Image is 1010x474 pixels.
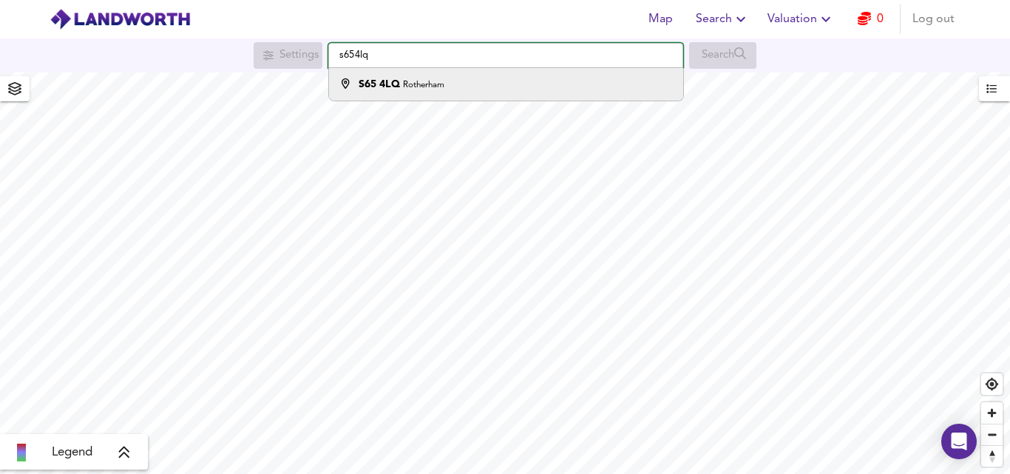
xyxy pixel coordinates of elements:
div: Search for a location first or explore the map [689,42,756,69]
span: Legend [52,444,92,461]
img: logo [50,8,191,30]
small: Rotherham [403,81,444,89]
button: Zoom in [981,402,1003,424]
button: Map [637,4,684,34]
div: Open Intercom Messenger [941,424,977,459]
button: Search [690,4,756,34]
span: Log out [912,9,955,30]
button: Valuation [762,4,841,34]
input: Enter a location... [328,43,683,68]
strong: S65 4LQ [359,79,400,89]
button: 0 [847,4,894,34]
span: Valuation [767,9,835,30]
div: Search for a location first or explore the map [254,42,322,69]
button: Log out [906,4,960,34]
button: Zoom out [981,424,1003,445]
button: Find my location [981,373,1003,395]
span: Search [696,9,750,30]
span: Reset bearing to north [981,446,1003,467]
button: Reset bearing to north [981,445,1003,467]
a: 0 [858,9,884,30]
span: Map [643,9,678,30]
